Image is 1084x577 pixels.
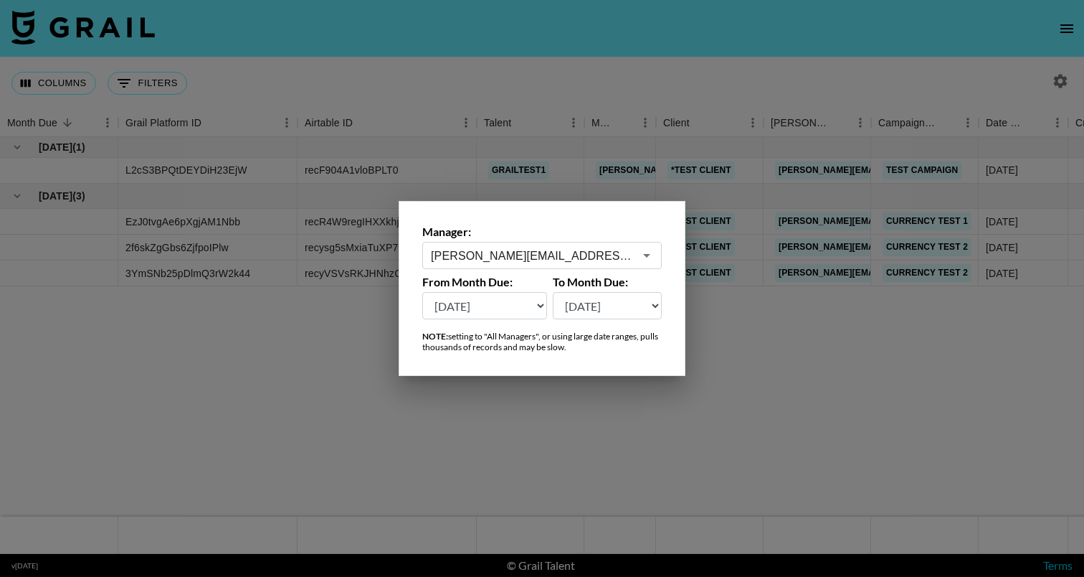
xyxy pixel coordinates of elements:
label: From Month Due: [422,275,547,289]
label: Manager: [422,225,662,239]
div: setting to "All Managers", or using large date ranges, pulls thousands of records and may be slow. [422,331,662,352]
label: To Month Due: [553,275,662,289]
button: Open [637,245,657,266]
strong: NOTE: [422,331,448,342]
